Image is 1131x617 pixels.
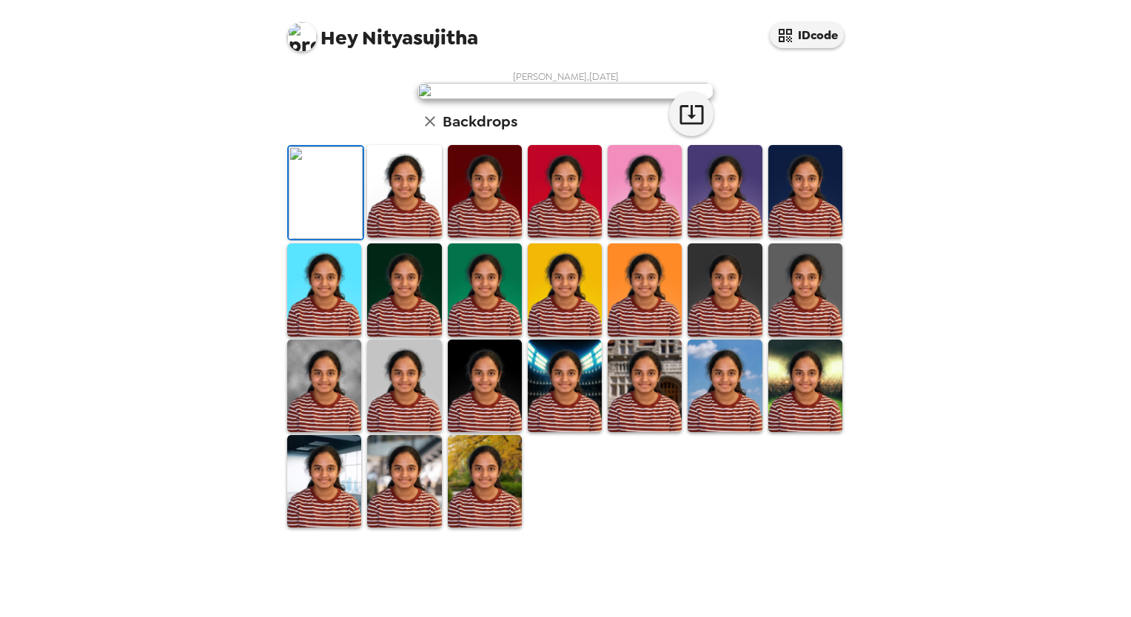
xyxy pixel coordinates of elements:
[289,146,363,239] img: Original
[443,109,517,133] h6: Backdrops
[513,70,619,83] span: [PERSON_NAME] , [DATE]
[287,15,478,48] span: Nityasujitha
[320,24,358,51] span: Hey
[287,22,317,52] img: profile pic
[417,83,714,99] img: user
[770,22,844,48] button: IDcode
